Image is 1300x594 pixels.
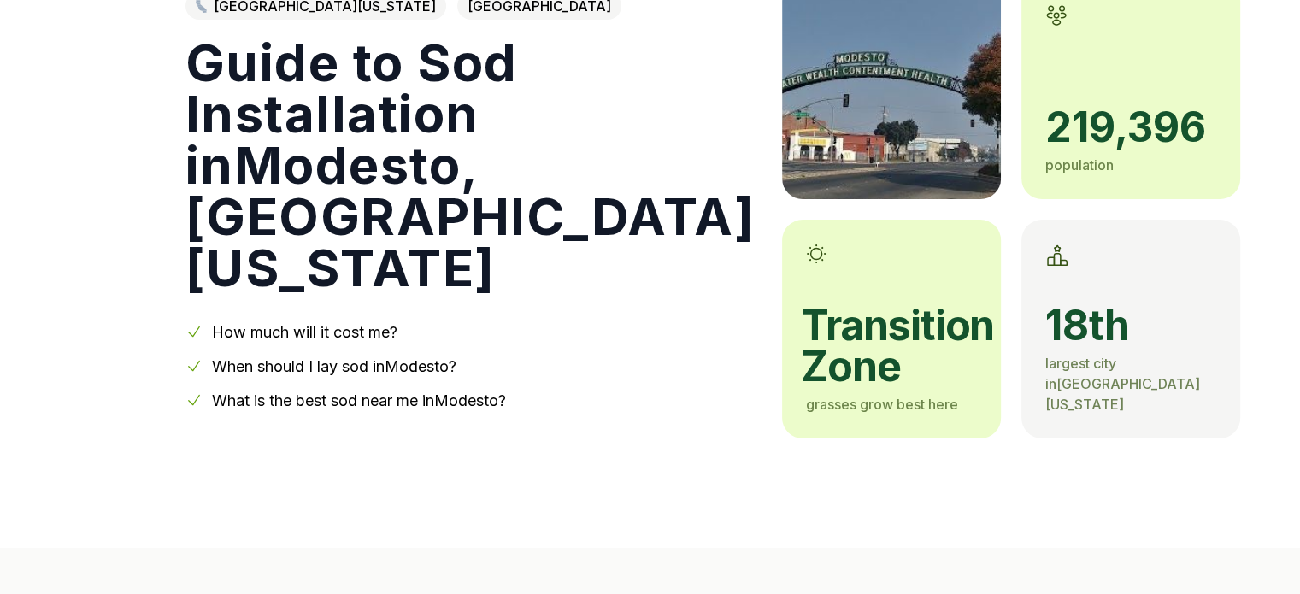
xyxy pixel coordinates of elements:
[1045,355,1200,413] span: largest city in [GEOGRAPHIC_DATA][US_STATE]
[1045,156,1114,173] span: population
[212,357,456,375] a: When should I lay sod inModesto?
[212,391,506,409] a: What is the best sod near me inModesto?
[212,323,397,341] a: How much will it cost me?
[1045,107,1216,148] span: 219,396
[806,396,958,413] span: grasses grow best here
[185,37,756,293] h1: Guide to Sod Installation in Modesto , [GEOGRAPHIC_DATA][US_STATE]
[801,305,977,387] span: transition zone
[1045,305,1216,346] span: 18th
